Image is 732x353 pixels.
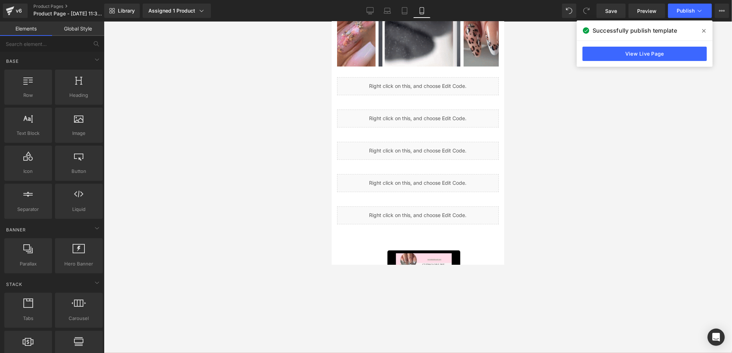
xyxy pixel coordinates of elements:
span: Carousel [57,315,101,322]
span: Image [57,130,101,137]
a: Tablet [396,4,413,18]
span: Hero Banner [57,260,101,268]
span: Preview [637,7,657,15]
div: v6 [14,6,23,15]
span: Icon [6,168,50,175]
a: Product Pages [33,4,116,9]
span: Successfully publish template [593,26,677,35]
button: Redo [579,4,594,18]
a: Global Style [52,22,104,36]
span: Heading [57,91,101,99]
span: Tabs [6,315,50,322]
span: Parallax [6,260,50,268]
span: Stack [5,281,23,288]
a: v6 [3,4,28,18]
button: Publish [668,4,712,18]
div: Assigned 1 Product [148,7,205,14]
a: New Library [104,4,140,18]
button: Undo [562,4,576,18]
span: Publish [677,8,695,14]
span: Product Page - [DATE] 11:38:37 [33,11,102,17]
span: Library [118,8,135,14]
span: Row [6,91,50,99]
span: Save [605,7,617,15]
span: Liquid [57,206,101,213]
span: Base [5,58,19,65]
button: More [715,4,729,18]
a: View Live Page [583,47,707,61]
div: Open Intercom Messenger [708,329,725,346]
a: Preview [629,4,665,18]
a: Desktop [362,4,379,18]
span: Button [57,168,101,175]
span: Text Block [6,130,50,137]
a: Laptop [379,4,396,18]
a: Mobile [413,4,431,18]
span: Separator [6,206,50,213]
span: Banner [5,226,27,233]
